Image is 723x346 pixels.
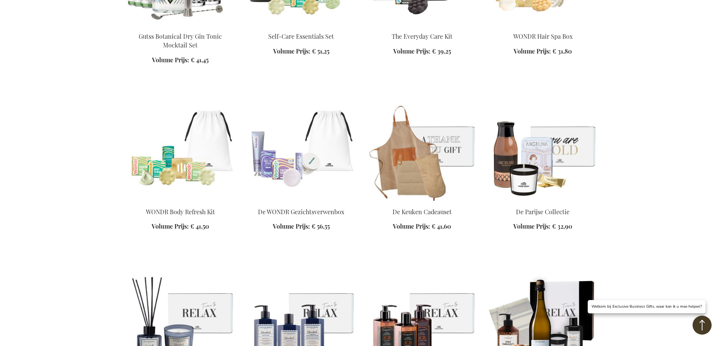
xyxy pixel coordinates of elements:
[312,222,330,230] span: € 56,55
[489,198,597,205] a: The Parisian Collection
[152,222,209,231] a: Volume Prijs: € 41,50
[312,47,329,55] span: € 51,25
[152,56,189,64] span: Volume Prijs:
[393,47,430,55] span: Volume Prijs:
[273,47,329,56] a: Volume Prijs: € 51,25
[368,95,476,201] img: The Kitchen Gift Set
[432,47,451,55] span: € 39,25
[146,208,215,216] a: WONDR Body Refresh Kit
[393,47,451,56] a: Volume Prijs: € 39,25
[514,47,572,56] a: Volume Prijs: € 31,80
[247,95,356,201] img: The WONDR Facial Treat Box
[392,208,452,216] a: De Keuken Cadeauset
[516,208,570,216] a: De Parijse Collectie
[393,222,451,231] a: Volume Prijs: € 41,60
[273,222,310,230] span: Volume Prijs:
[432,222,451,230] span: € 41,60
[368,23,476,30] a: The Everyday Care Kit
[513,222,551,230] span: Volume Prijs:
[126,23,235,30] a: Gutss Botanical Dry Gin Tonic Mocktail Set
[152,222,189,230] span: Volume Prijs:
[273,47,310,55] span: Volume Prijs:
[126,95,235,201] img: WONDR Body Refresh Kit
[368,198,476,205] a: The Kitchen Gift Set
[489,95,597,201] img: The Parisian Collection
[126,198,235,205] a: WONDR Body Refresh Kit
[552,47,572,55] span: € 31,80
[513,222,572,231] a: Volume Prijs: € 32,90
[152,56,209,65] a: Volume Prijs: € 41,45
[190,222,209,230] span: € 41,50
[393,222,430,230] span: Volume Prijs:
[273,222,330,231] a: Volume Prijs: € 56,55
[268,32,334,40] a: Self-Care Essentials Set
[258,208,344,216] a: De WONDR Gezichtsverwenbox
[552,222,572,230] span: € 32,90
[191,56,209,64] span: € 41,45
[139,32,222,49] a: Gutss Botanical Dry Gin Tonic Mocktail Set
[489,23,597,30] a: The WONDR Hair Spa Box
[247,23,356,30] a: The Self-Care Essentials Set
[392,32,452,40] a: The Everyday Care Kit
[514,47,551,55] span: Volume Prijs:
[513,32,573,40] a: WONDR Hair Spa Box
[247,198,356,205] a: The WONDR Facial Treat Box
